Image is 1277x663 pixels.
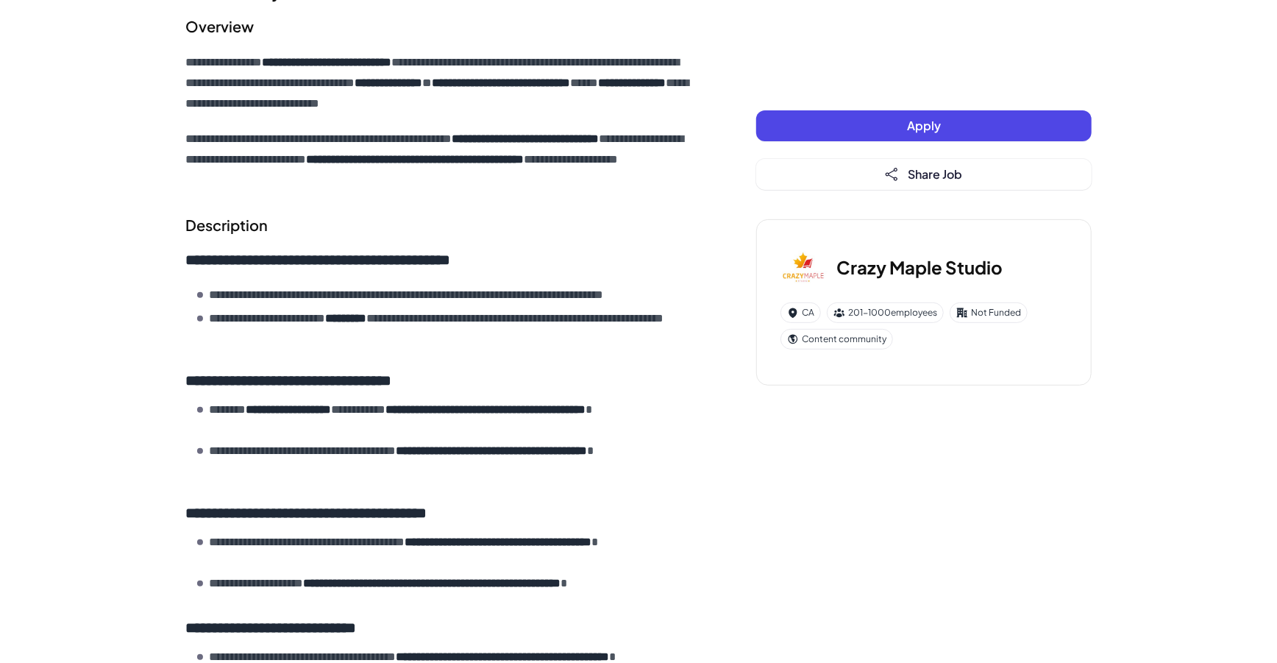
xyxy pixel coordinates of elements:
[908,166,962,182] span: Share Job
[780,244,828,291] img: Cr
[756,110,1092,141] button: Apply
[185,214,697,236] h2: Description
[780,329,893,350] div: Content community
[907,118,941,133] span: Apply
[185,15,697,38] h2: Overview
[780,302,821,323] div: CA
[756,159,1092,190] button: Share Job
[827,302,944,323] div: 201-1000 employees
[950,302,1028,323] div: Not Funded
[836,254,1003,280] h3: Crazy Maple Studio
